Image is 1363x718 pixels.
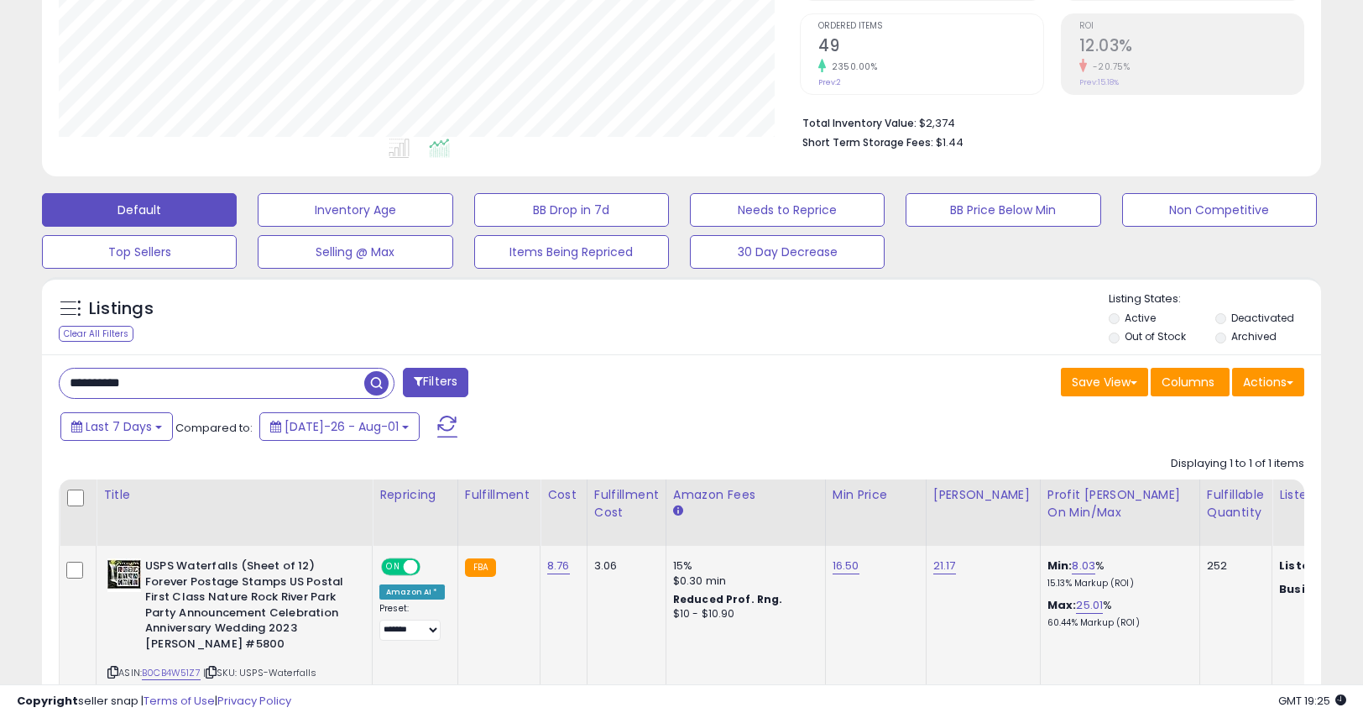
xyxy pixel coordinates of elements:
div: Repricing [379,486,451,504]
button: [DATE]-26 - Aug-01 [259,412,420,441]
span: $1.44 [936,134,963,150]
div: Cost [547,486,580,504]
div: $10 - $10.90 [673,607,812,621]
span: ROI [1079,22,1303,31]
small: Amazon Fees. [673,504,683,519]
button: Top Sellers [42,235,237,269]
span: Compared to: [175,420,253,436]
div: Fulfillment [465,486,533,504]
th: The percentage added to the cost of goods (COGS) that forms the calculator for Min & Max prices. [1040,480,1199,546]
button: Filters [403,368,468,397]
div: Preset: [379,603,445,641]
a: 21.17 [933,558,956,574]
button: Items Being Repriced [474,235,669,269]
b: Reduced Prof. Rng. [673,592,783,606]
b: Listed Price: [1279,558,1355,574]
button: Non Competitive [1122,193,1317,227]
h5: Listings [89,297,154,321]
div: seller snap | | [17,694,291,710]
p: Listing States: [1109,291,1321,307]
a: 25.01 [1076,597,1103,614]
label: Deactivated [1231,311,1294,325]
div: 252 [1207,558,1259,574]
span: 2025-08-10 19:25 GMT [1278,693,1346,709]
label: Archived [1231,329,1277,343]
b: Short Term Storage Fees: [802,135,933,149]
div: Fulfillable Quantity [1207,486,1265,521]
span: [DATE]-26 - Aug-01 [285,418,399,435]
label: Out of Stock [1125,329,1186,343]
span: ON [383,560,404,574]
button: Last 7 Days [60,412,173,441]
strong: Copyright [17,693,78,709]
button: Needs to Reprice [690,193,885,227]
small: Prev: 2 [818,77,841,87]
small: -20.75% [1087,60,1131,73]
a: Privacy Policy [217,693,291,709]
button: 30 Day Decrease [690,235,885,269]
div: Clear All Filters [59,326,133,342]
a: Terms of Use [144,693,215,709]
button: Selling @ Max [258,235,452,269]
span: Last 7 Days [86,418,152,435]
div: $0.30 min [673,574,812,589]
div: 15% [673,558,812,574]
p: 15.13% Markup (ROI) [1047,578,1187,590]
small: FBA [465,558,496,577]
b: Min: [1047,558,1073,574]
div: % [1047,558,1187,590]
div: Displaying 1 to 1 of 1 items [1171,456,1304,472]
small: Prev: 15.18% [1079,77,1119,87]
p: 60.44% Markup (ROI) [1047,617,1187,629]
a: 8.76 [547,558,570,574]
h2: 12.03% [1079,36,1303,59]
button: Default [42,193,237,227]
div: Profit [PERSON_NAME] on Min/Max [1047,486,1193,521]
span: Columns [1162,374,1214,390]
button: Actions [1232,368,1304,396]
a: 16.50 [833,558,859,574]
li: $2,374 [802,112,1292,132]
small: 2350.00% [826,60,877,73]
div: Title [103,486,365,504]
a: B0CB4W51Z7 [142,666,201,680]
b: USPS Waterfalls (Sheet of 12) Forever Postage Stamps US Postal First Class Nature Rock River Park... [145,558,349,656]
button: BB Drop in 7d [474,193,669,227]
span: Ordered Items [818,22,1042,31]
h2: 49 [818,36,1042,59]
div: Amazon AI * [379,584,445,600]
span: | SKU: USPS-Waterfalls [203,666,317,679]
button: Inventory Age [258,193,452,227]
b: Max: [1047,597,1077,613]
button: Save View [1061,368,1148,396]
label: Active [1125,311,1156,325]
div: % [1047,598,1187,629]
button: BB Price Below Min [906,193,1100,227]
div: [PERSON_NAME] [933,486,1033,504]
b: Total Inventory Value: [802,116,916,130]
button: Columns [1151,368,1230,396]
div: Fulfillment Cost [594,486,659,521]
span: OFF [418,560,445,574]
a: 8.03 [1072,558,1095,574]
img: 61ZnfuXiP8L._SL40_.jpg [107,558,141,592]
div: 3.06 [594,558,653,574]
div: Amazon Fees [673,486,818,504]
div: Min Price [833,486,919,504]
